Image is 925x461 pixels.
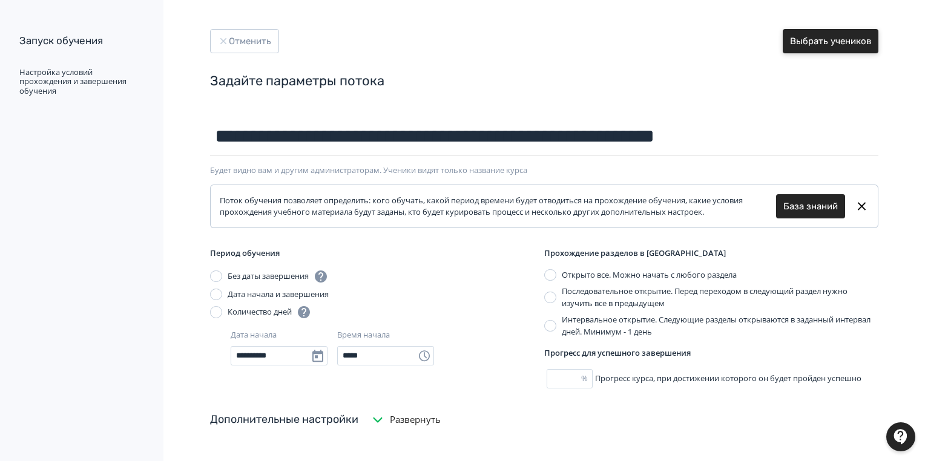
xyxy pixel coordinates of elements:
[368,408,443,432] button: Развернуть
[581,373,593,385] div: %
[544,247,878,260] div: Прохождение разделов в [GEOGRAPHIC_DATA]
[228,289,329,301] div: Дата начала и завершения
[210,411,358,428] div: Дополнительные настройки
[19,34,142,48] div: Запуск обучения
[783,29,878,53] button: Выбрать учеников
[337,329,390,341] div: Время начала
[19,68,142,96] div: Настройка условий прохождения и завершения обучения
[210,166,878,175] div: Будет видно вам и другим администраторам. Ученики видят только название курса
[544,369,878,388] div: Прогресс курса, при достижении которого он будет пройден успешно
[220,195,776,218] div: Поток обучения позволяет определить: кого обучать, какой период времени будет отводиться на прохо...
[390,413,441,427] span: Развернуть
[228,269,328,284] div: Без даты завершения
[210,29,279,53] button: Отменить
[776,194,845,218] button: База знаний
[231,329,277,341] div: Дата начала
[210,247,544,260] div: Период обучения
[562,314,878,338] div: Интервальное открытие. Следующие разделы открываются в заданный интервал дней. Минимум - 1 день
[544,347,878,359] div: Прогресс для успешного завершения
[210,73,878,90] div: Задайте параметры потока
[783,200,838,214] a: База знаний
[228,305,311,319] div: Количество дней
[562,269,737,281] div: Открыто все. Можно начать с любого раздела
[562,286,878,309] div: Последовательное открытие. Перед переходом в следующий раздел нужно изучить все в предыдущем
